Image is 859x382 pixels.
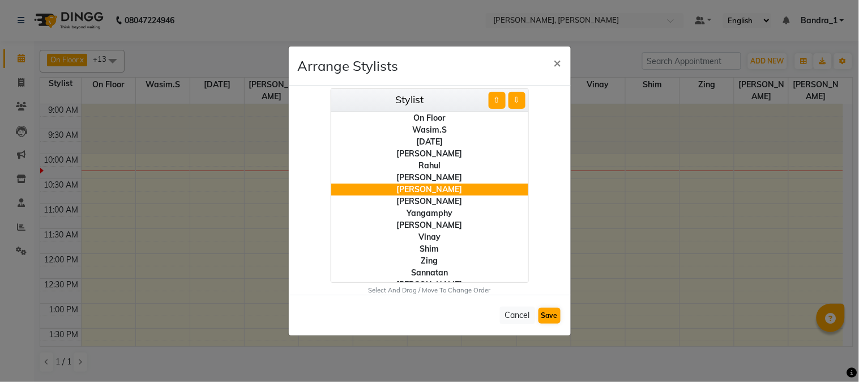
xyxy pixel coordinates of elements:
button: Close [545,46,571,78]
button: ⇩ [508,92,525,109]
button: ⇧ [489,92,506,109]
div: [PERSON_NAME] [331,196,528,207]
div: [PERSON_NAME] [331,148,528,160]
label: Stylist [396,92,424,107]
div: [DATE] [331,136,528,148]
span: × [554,54,562,71]
button: Save [539,308,561,324]
div: On Floor [331,112,528,124]
div: Sannatan [331,267,528,279]
div: Shim [331,243,528,255]
div: [PERSON_NAME] [331,184,528,196]
div: Zing [331,255,528,267]
div: Wasim.S [331,124,528,136]
div: Rahul [331,160,528,172]
div: Select And Drag / Move To Change Order [289,286,571,295]
button: Cancel [500,307,535,324]
div: Yangamphy [331,207,528,219]
div: [PERSON_NAME] [331,172,528,184]
div: Vinay [331,231,528,243]
div: [PERSON_NAME] [331,219,528,231]
h4: Arrange Stylists [298,56,399,76]
div: [PERSON_NAME] [331,279,528,291]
